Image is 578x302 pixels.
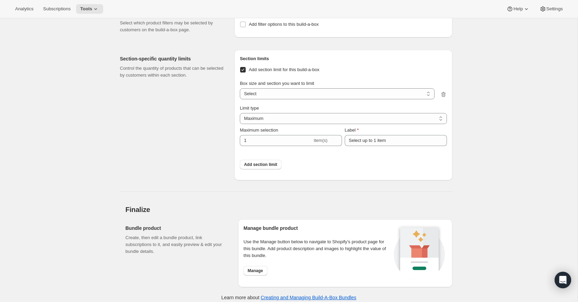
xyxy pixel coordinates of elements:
span: Analytics [15,6,33,12]
button: Manage [244,266,267,276]
span: Box size and section you want to limit [240,81,314,86]
button: Help [502,4,534,14]
span: item(s) [314,138,328,143]
span: Subscriptions [43,6,71,12]
h2: Manage bundle product [244,225,392,232]
span: Settings [546,6,563,12]
h2: Finalize [126,205,452,214]
h2: Section-specific quantity limits [120,55,224,62]
span: Add filter options to this build-a-box [249,22,319,27]
button: Tools [76,4,103,14]
span: Tools [80,6,92,12]
button: Subscriptions [39,4,75,14]
div: Open Intercom Messenger [555,272,571,288]
span: Help [513,6,523,12]
p: Select which product filters may be selected by customers on the build-a-box page. [120,20,224,33]
h6: Section limits [240,55,447,62]
p: Use the Manage button below to navigate to Shopify’s product page for this bundle. Add product de... [244,238,392,259]
span: Manage [248,268,263,273]
button: Settings [535,4,567,14]
span: Add section limit [244,162,277,167]
span: Limit type [240,105,259,111]
span: Maximum selection [240,127,278,133]
span: Add section limit for this build-a-box [249,67,319,72]
a: Creating and Managing Build-A-Box Bundles [261,295,356,300]
p: Control the quantity of products that can be selected by customers within each section. [120,65,224,79]
h2: Bundle product [126,225,227,232]
p: Learn more about [221,294,356,301]
button: Add section limit [240,160,281,169]
p: Create, then edit a bundle product, link subscriptions to it, and easily preview & edit your bund... [126,234,227,255]
button: Analytics [11,4,38,14]
span: Label [345,127,356,133]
